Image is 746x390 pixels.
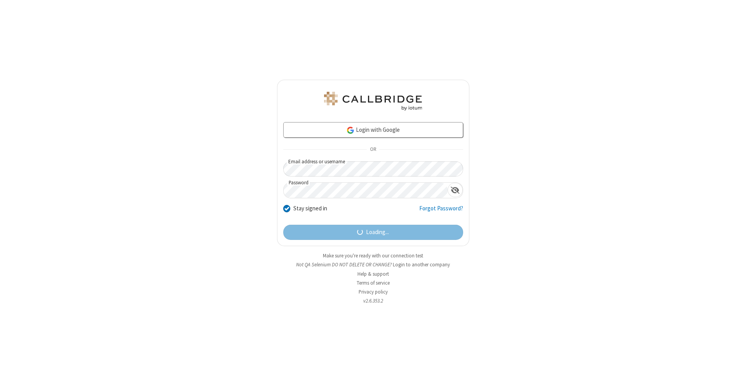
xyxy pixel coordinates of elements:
input: Email address or username [283,161,463,177]
img: google-icon.png [346,126,355,135]
a: Make sure you're ready with our connection test [323,252,423,259]
span: OR [367,144,379,155]
input: Password [284,183,448,198]
span: Loading... [366,228,389,237]
a: Privacy policy [359,289,388,295]
a: Terms of service [357,280,390,286]
li: Not QA Selenium DO NOT DELETE OR CHANGE? [277,261,469,268]
img: QA Selenium DO NOT DELETE OR CHANGE [322,92,424,110]
button: Login to another company [393,261,450,268]
a: Login with Google [283,122,463,138]
a: Help & support [357,271,389,277]
label: Stay signed in [293,204,327,213]
div: Show password [448,183,463,197]
button: Loading... [283,225,463,240]
a: Forgot Password? [419,204,463,219]
li: v2.6.353.2 [277,297,469,304]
